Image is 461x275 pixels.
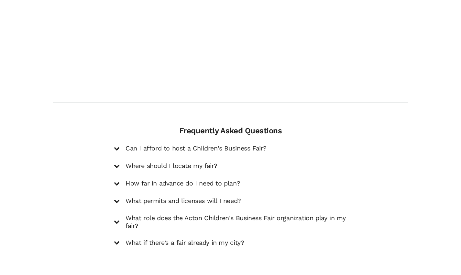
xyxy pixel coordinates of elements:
h5: Where should I locate my fair? [126,162,217,170]
h4: Frequently Asked Questions [114,126,347,136]
h5: How far in advance do I need to plan? [126,180,240,187]
h5: What permits and licenses will I need? [126,197,241,205]
h5: What if there’s a fair already in my city? [126,239,244,247]
h5: What role does the Acton Children's Business Fair organization play in my fair? [126,214,347,230]
h5: Can I afford to host a Children's Business Fair? [126,145,267,152]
